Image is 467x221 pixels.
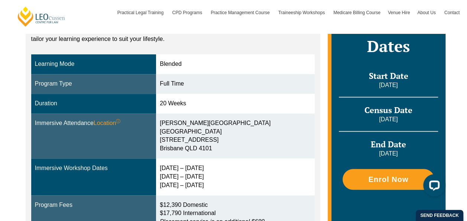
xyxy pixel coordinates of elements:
span: $12,390 Domestic [160,202,208,208]
a: About Us [414,2,440,23]
div: Blended [160,60,311,68]
iframe: LiveChat chat widget [417,171,448,202]
div: Immersive Attendance [35,119,153,128]
div: 20 Weeks [160,99,311,108]
a: CPD Programs [168,2,207,23]
div: Program Fees [35,201,153,209]
span: Enrol Now [368,176,408,183]
a: Traineeship Workshops [275,2,330,23]
div: Duration [35,99,153,108]
div: Program Type [35,80,153,88]
div: [PERSON_NAME][GEOGRAPHIC_DATA] [GEOGRAPHIC_DATA] [STREET_ADDRESS] Brisbane QLD 4101 [160,119,311,153]
p: [DATE] [339,81,438,89]
a: Venue Hire [384,2,414,23]
div: Learning Mode [35,60,153,68]
span: End Date [371,139,406,150]
a: Practice Management Course [207,2,275,23]
span: Census Date [364,105,412,115]
div: Full Time [160,80,311,88]
a: Medicare Billing Course [330,2,384,23]
h2: Dates [339,37,438,55]
sup: ⓘ [116,119,120,124]
p: [DATE] [339,115,438,124]
a: Practical Legal Training [114,2,169,23]
a: Contact [441,2,463,23]
span: $17,790 International [160,210,215,216]
p: [DATE] [339,150,438,158]
div: Immersive Workshop Dates [35,164,153,173]
span: Start Date [369,70,408,81]
a: Enrol Now [343,169,434,190]
div: [DATE] – [DATE] [DATE] – [DATE] [DATE] – [DATE] [160,164,311,190]
span: Location [94,119,121,128]
a: [PERSON_NAME] Centre for Law [17,6,66,27]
